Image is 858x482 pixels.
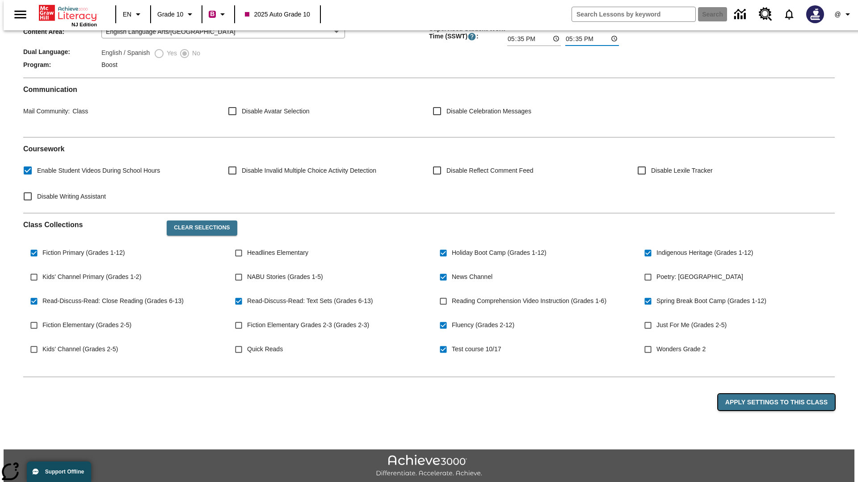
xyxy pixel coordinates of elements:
[247,296,373,306] span: Read-Discuss-Read: Text Sets (Grades 6-13)
[656,248,753,258] span: Indigenous Heritage (Grades 1-12)
[247,272,323,282] span: NABU Stories (Grades 1-5)
[27,461,91,482] button: Support Offline
[801,3,829,26] button: Select a new avatar
[572,7,695,21] input: search field
[834,10,841,19] span: @
[452,369,497,378] span: Smart (Grade 3)
[71,22,97,27] span: NJ Edition
[37,166,160,175] span: Enable Student Videos During School Hours
[42,248,125,258] span: Fiction Primary (Grades 1-12)
[656,320,727,330] span: Just For Me (Grades 2-5)
[718,394,835,411] button: Apply Settings to this Class
[164,49,177,58] span: Yes
[101,25,345,38] div: English Language Arts/[GEOGRAPHIC_DATA]
[23,145,835,153] h2: Course work
[42,369,123,378] span: WordStudio 2-5 (Grades 2-5)
[452,248,547,258] span: Holiday Boot Camp (Grades 1-12)
[154,6,199,22] button: Grade: Grade 10, Select a grade
[806,5,824,23] img: Avatar
[23,145,835,206] div: Coursework
[123,10,131,19] span: EN
[829,6,858,22] button: Profile/Settings
[247,369,322,378] span: Prep Boot Camp (Grade 3)
[210,8,214,20] span: B
[656,272,743,282] span: Poetry: [GEOGRAPHIC_DATA]
[205,6,231,22] button: Boost Class color is violet red. Change class color
[23,48,101,55] span: Dual Language :
[23,85,835,130] div: Communication
[23,108,70,115] span: Mail Community :
[565,24,586,31] label: End Time
[467,32,476,41] button: Supervised Student Work Time is the timeframe when students can take LevelSet and when lessons ar...
[70,108,88,115] span: Class
[101,48,150,59] label: English / Spanish
[242,166,376,175] span: Disable Invalid Multiple Choice Activity Detection
[119,6,147,22] button: Language: EN, Select a language
[507,24,530,31] label: Start Time
[42,345,118,354] span: Kids' Channel (Grades 2-5)
[656,296,766,306] span: Spring Break Boot Camp (Grades 1-12)
[157,10,183,19] span: Grade 10
[42,320,131,330] span: Fiction Elementary (Grades 2-5)
[247,320,369,330] span: Fiction Elementary Grades 2-3 (Grades 2-3)
[778,3,801,26] a: Notifications
[446,107,531,116] span: Disable Celebration Messages
[23,61,101,68] span: Program :
[729,2,753,27] a: Data Center
[452,345,501,354] span: Test course 10/17
[37,192,106,201] span: Disable Writing Assistant
[190,49,200,58] span: No
[42,272,141,282] span: Kids' Channel Primary (Grades 1-2)
[23,220,160,229] h2: Class Collections
[23,213,835,370] div: Class Collections
[656,345,706,354] span: Wonders Grade 2
[452,320,514,330] span: Fluency (Grades 2-12)
[39,3,97,27] div: Home
[429,25,507,41] span: Supervised Student Work Time (SSWT) :
[242,107,310,116] span: Disable Avatar Selection
[45,469,84,475] span: Support Offline
[7,1,34,28] button: Open side menu
[446,166,534,175] span: Disable Reflect Comment Feed
[245,10,310,19] span: 2025 Auto Grade 10
[23,1,835,71] div: Class/Program Information
[42,296,184,306] span: Read-Discuss-Read: Close Reading (Grades 6-13)
[23,85,835,94] h2: Communication
[452,296,606,306] span: Reading Comprehension Video Instruction (Grades 1-6)
[247,248,308,258] span: Headlines Elementary
[247,345,283,354] span: Quick Reads
[23,28,101,35] span: Content Area :
[39,4,97,22] a: Home
[167,220,237,236] button: Clear Selections
[651,166,713,175] span: Disable Lexile Tracker
[376,455,482,478] img: Achieve3000 Differentiate Accelerate Achieve
[452,272,492,282] span: News Channel
[101,61,118,68] span: Boost
[656,369,706,378] span: Wonders Grade 3
[753,2,778,26] a: Resource Center, Will open in new tab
